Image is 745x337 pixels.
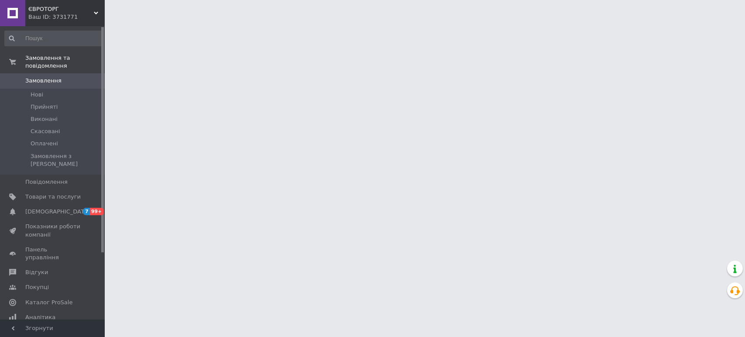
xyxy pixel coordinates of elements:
span: 99+ [90,208,104,215]
span: Оплачені [31,140,58,148]
span: Аналітика [25,313,55,321]
span: Панель управління [25,246,81,261]
span: Замовлення [25,77,62,85]
span: Покупці [25,283,49,291]
span: Нові [31,91,43,99]
span: Прийняті [31,103,58,111]
span: Відгуки [25,268,48,276]
span: Показники роботи компанії [25,223,81,238]
span: Скасовані [31,127,60,135]
input: Пошук [4,31,103,46]
span: Замовлення та повідомлення [25,54,105,70]
span: Каталог ProSale [25,299,72,306]
span: Замовлення з [PERSON_NAME] [31,152,102,168]
span: 7 [83,208,90,215]
span: ЄВРОТОРГ [28,5,94,13]
span: Товари та послуги [25,193,81,201]
span: [DEMOGRAPHIC_DATA] [25,208,90,216]
span: Повідомлення [25,178,68,186]
div: Ваш ID: 3731771 [28,13,105,21]
span: Виконані [31,115,58,123]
